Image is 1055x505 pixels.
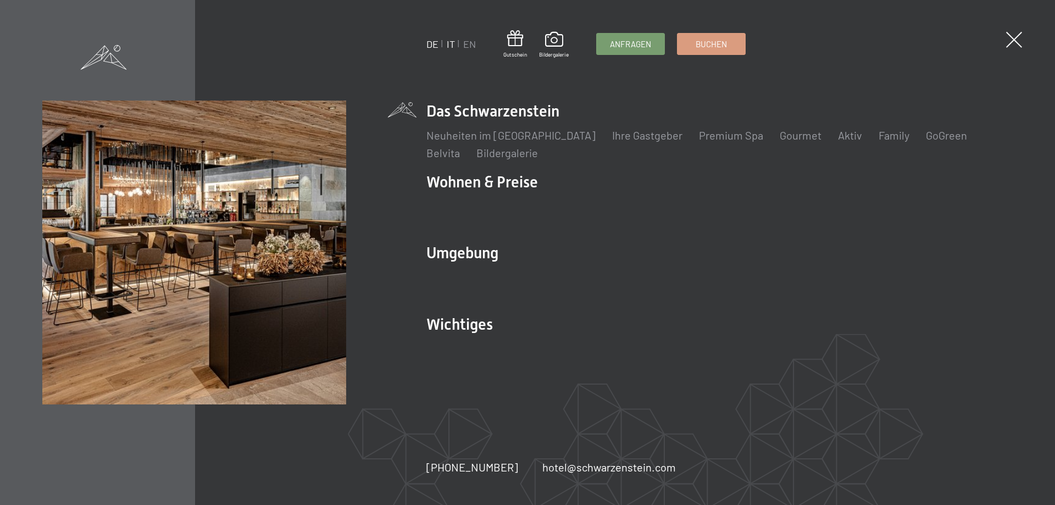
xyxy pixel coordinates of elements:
span: [PHONE_NUMBER] [426,460,518,474]
a: hotel@schwarzenstein.com [542,459,676,475]
a: Ihre Gastgeber [612,129,682,142]
a: EN [463,38,476,50]
span: Gutschein [503,51,527,58]
a: IT [447,38,455,50]
a: Anfragen [597,34,664,54]
a: Neuheiten im [GEOGRAPHIC_DATA] [426,129,596,142]
span: Buchen [696,38,727,50]
a: GoGreen [926,129,967,142]
a: [PHONE_NUMBER] [426,459,518,475]
a: Belvita [426,146,460,159]
a: DE [426,38,438,50]
a: Buchen [678,34,745,54]
a: Gourmet [780,129,821,142]
a: Bildergalerie [539,32,569,58]
span: Anfragen [610,38,651,50]
a: Bildergalerie [476,146,538,159]
span: Bildergalerie [539,51,569,58]
a: Gutschein [503,30,527,58]
a: Family [879,129,909,142]
a: Premium Spa [699,129,763,142]
a: Aktiv [838,129,862,142]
